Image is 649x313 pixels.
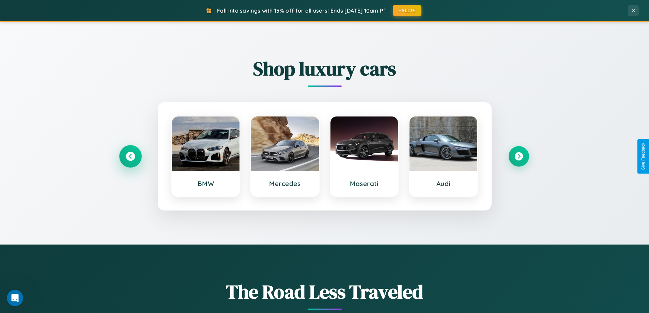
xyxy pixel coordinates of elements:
[416,179,470,188] h3: Audi
[120,56,529,82] h2: Shop luxury cars
[179,179,233,188] h3: BMW
[7,290,23,306] iframe: Intercom live chat
[120,279,529,305] h1: The Road Less Traveled
[641,143,646,170] div: Give Feedback
[258,179,312,188] h3: Mercedes
[217,7,388,14] span: Fall into savings with 15% off for all users! Ends [DATE] 10am PT.
[337,179,391,188] h3: Maserati
[393,5,421,16] button: FALL15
